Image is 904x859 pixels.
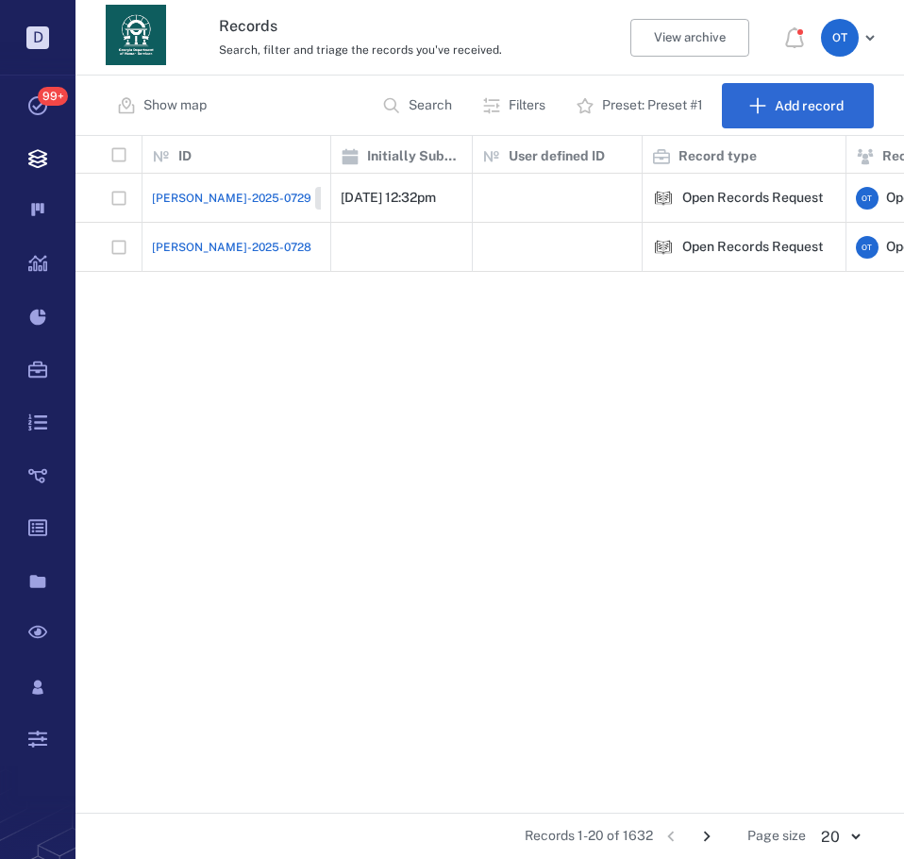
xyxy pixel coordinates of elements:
span: Closed [319,190,363,206]
button: Add record [722,83,874,128]
button: View archive [630,19,749,57]
a: Go home [106,5,166,72]
div: 20 [806,826,874,848]
p: D [26,26,49,49]
p: ID [178,147,192,166]
button: Show map [106,83,222,128]
div: O T [856,236,879,259]
p: Preset: Preset #1 [602,96,703,115]
div: Open Records Request [682,240,824,254]
a: [PERSON_NAME]-2025-0728 [152,239,311,256]
p: Search [409,96,452,115]
span: Records 1-20 of 1632 [525,827,653,846]
span: 99+ [38,87,68,106]
div: Open Records Request [652,187,675,210]
p: Record type [678,147,757,166]
span: Page size [747,827,806,846]
img: icon Open Records Request [652,187,675,210]
p: Filters [509,96,545,115]
h3: Records [219,15,521,38]
button: Search [371,83,467,128]
a: [PERSON_NAME]-2025-0729Closed [152,187,367,210]
img: icon Open Records Request [652,236,675,259]
p: [DATE] 12:32pm [341,189,436,208]
button: Go to next page [692,821,722,851]
div: Open Records Request [652,236,675,259]
div: O T [821,19,859,57]
button: Filters [471,83,561,128]
div: Open Records Request [682,191,824,205]
p: Initially Submitted Date [367,147,462,166]
span: Search, filter and triage the records you've received. [219,43,502,57]
img: Georgia Department of Human Services logo [106,5,166,65]
button: Preset: Preset #1 [564,83,718,128]
button: OT [821,19,881,57]
p: User defined ID [509,147,605,166]
span: [PERSON_NAME]-2025-0729 [152,190,311,207]
nav: pagination navigation [653,821,725,851]
p: Show map [143,96,207,115]
div: O T [856,187,879,210]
